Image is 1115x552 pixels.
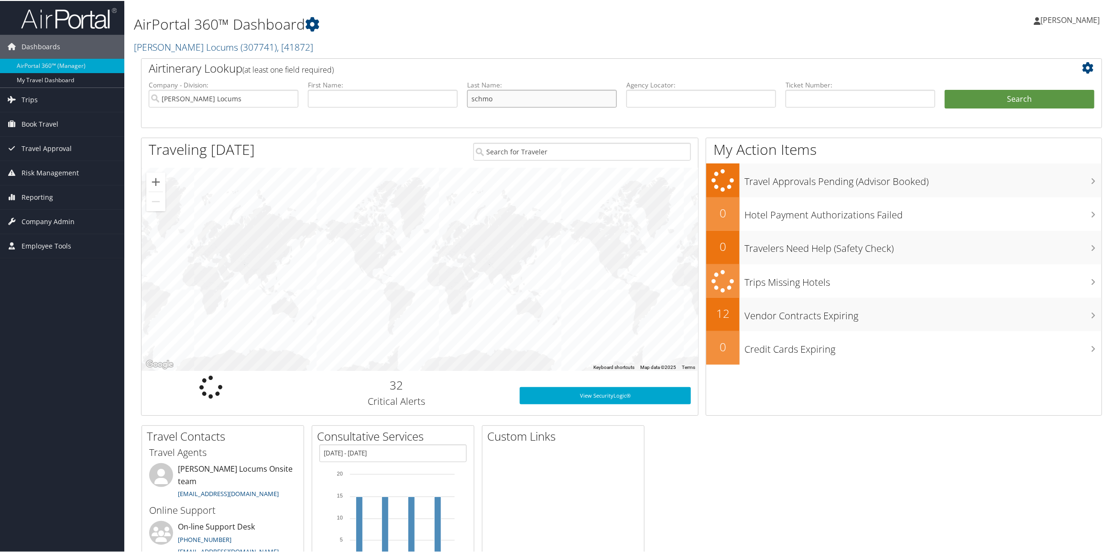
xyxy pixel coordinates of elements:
label: Agency Locator: [626,79,776,89]
span: Employee Tools [22,233,71,257]
a: Terms (opens in new tab) [682,364,695,369]
tspan: 10 [337,514,343,520]
a: 0Travelers Need Help (Safety Check) [706,230,1102,263]
span: Reporting [22,184,53,208]
h3: Hotel Payment Authorizations Failed [744,203,1102,221]
h3: Critical Alerts [288,394,505,407]
span: (at least one field required) [242,64,334,74]
tspan: 5 [340,536,343,541]
a: [PHONE_NUMBER] [178,534,231,543]
a: [PERSON_NAME] [1034,5,1109,33]
span: ( 307741 ) [240,40,277,53]
h2: 0 [706,238,740,254]
li: [PERSON_NAME] Locums Onsite team [144,462,301,501]
span: Company Admin [22,209,75,233]
h2: 12 [706,304,740,321]
tspan: 20 [337,470,343,476]
button: Zoom in [146,172,165,191]
img: Google [144,357,175,370]
a: 0Hotel Payment Authorizations Failed [706,196,1102,230]
h1: Traveling [DATE] [149,139,255,159]
h3: Travel Approvals Pending (Advisor Booked) [744,169,1102,187]
h2: 0 [706,204,740,220]
span: [PERSON_NAME] [1040,14,1100,24]
span: Book Travel [22,111,58,135]
a: 12Vendor Contracts Expiring [706,297,1102,330]
h1: AirPortal 360™ Dashboard [134,13,784,33]
h3: Travel Agents [149,445,296,458]
h3: Travelers Need Help (Safety Check) [744,236,1102,254]
input: Search for Traveler [473,142,691,160]
a: [PERSON_NAME] Locums [134,40,313,53]
span: Trips [22,87,38,111]
h3: Credit Cards Expiring [744,337,1102,355]
label: Ticket Number: [786,79,935,89]
h2: 0 [706,338,740,354]
button: Zoom out [146,191,165,210]
a: 0Credit Cards Expiring [706,330,1102,364]
label: First Name: [308,79,458,89]
a: Open this area in Google Maps (opens a new window) [144,357,175,370]
label: Last Name: [467,79,617,89]
button: Keyboard shortcuts [593,363,634,370]
h2: Travel Contacts [147,427,304,444]
h2: Airtinerary Lookup [149,59,1015,76]
tspan: 15 [337,492,343,498]
span: Map data ©2025 [640,364,676,369]
h1: My Action Items [706,139,1102,159]
a: Travel Approvals Pending (Advisor Booked) [706,162,1102,196]
h2: Consultative Services [317,427,474,444]
h3: Trips Missing Hotels [744,270,1102,288]
span: Travel Approval [22,136,72,160]
button: Search [945,89,1094,108]
a: View SecurityLogic® [520,386,691,403]
a: Trips Missing Hotels [706,263,1102,297]
span: Risk Management [22,160,79,184]
span: Dashboards [22,34,60,58]
a: [EMAIL_ADDRESS][DOMAIN_NAME] [178,488,279,497]
img: airportal-logo.png [21,6,117,29]
h2: Custom Links [487,427,644,444]
h3: Online Support [149,503,296,516]
span: , [ 41872 ] [277,40,313,53]
h2: 32 [288,376,505,392]
label: Company - Division: [149,79,298,89]
h3: Vendor Contracts Expiring [744,303,1102,322]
